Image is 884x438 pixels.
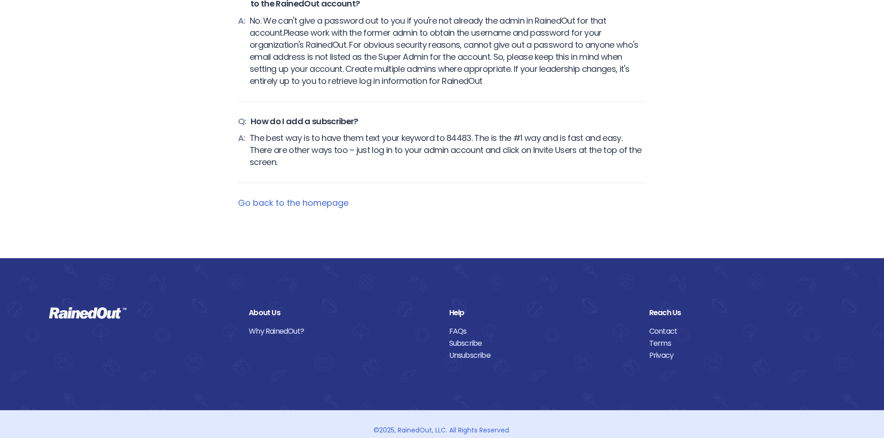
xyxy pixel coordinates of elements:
[649,325,835,337] a: Contact
[249,307,435,319] div: About Us
[449,337,635,349] a: Subscribe
[649,337,835,349] a: Terms
[449,349,635,362] a: Unsubscribe
[649,307,835,319] div: Reach Us
[250,15,646,88] span: No. We can't give a password out to you if you're not already the admin in RainedOut for that acc...
[238,15,245,88] span: A:
[449,307,635,319] div: Help
[449,325,635,337] a: FAQs
[238,197,348,209] a: Go back to the homepage
[238,115,246,127] span: Q:
[238,132,245,168] span: A:
[649,349,835,362] a: Privacy
[251,115,358,127] span: How do I add a subscriber?
[249,325,435,337] a: Why RainedOut?
[250,132,646,168] span: The best way is to have them text your keyword to 84483. The is the #1 way and is fast and easy. ...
